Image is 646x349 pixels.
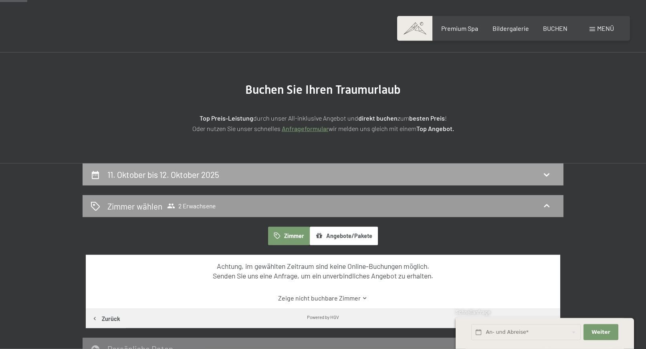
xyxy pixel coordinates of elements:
h2: Zimmer wählen [107,200,162,212]
span: Menü [597,24,614,32]
strong: Top Preis-Leistung [200,114,253,122]
button: Zimmer [268,227,310,245]
span: Weiter [591,329,610,336]
span: 2 Erwachsene [167,202,216,210]
a: Anfrageformular [282,125,329,132]
p: durch unser All-inklusive Angebot und zum ! Oder nutzen Sie unser schnelles wir melden uns gleich... [123,113,523,133]
button: Angebote/Pakete [310,227,378,245]
strong: Top Angebot. [416,125,454,132]
strong: direkt buchen [358,114,398,122]
button: Zurück [86,309,126,328]
span: Buchen Sie Ihren Traumurlaub [245,83,401,97]
button: Weiter [583,324,618,341]
a: BUCHEN [543,24,567,32]
a: Zeige nicht buchbare Zimmer [100,294,546,303]
div: Achtung, im gewählten Zeitraum sind keine Online-Buchungen möglich. Senden Sie uns eine Anfrage, ... [100,261,546,281]
a: Premium Spa [441,24,478,32]
span: Schnellanfrage [456,309,491,315]
strong: besten Preis [409,114,445,122]
h2: 11. Oktober bis 12. Oktober 2025 [107,169,219,180]
a: Bildergalerie [493,24,529,32]
div: Powered by HGV [307,314,339,320]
